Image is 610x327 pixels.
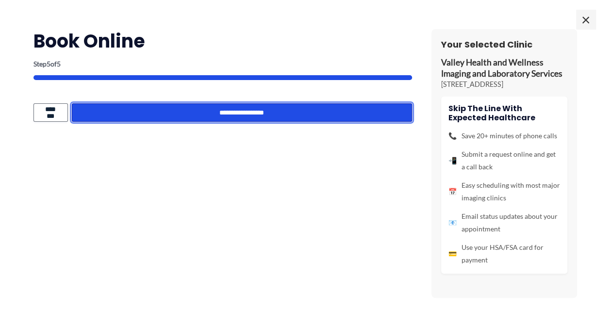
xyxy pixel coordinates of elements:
[448,154,457,167] span: 📲
[448,179,560,204] li: Easy scheduling with most major imaging clinics
[33,29,412,53] h2: Book Online
[57,60,61,68] span: 5
[448,216,457,229] span: 📧
[448,104,560,122] h4: Skip the line with Expected Healthcare
[448,247,457,260] span: 💳
[448,148,560,173] li: Submit a request online and get a call back
[576,10,595,29] span: ×
[47,60,50,68] span: 5
[441,39,567,50] h3: Your Selected Clinic
[448,185,457,198] span: 📅
[448,210,560,235] li: Email status updates about your appointment
[441,80,567,89] p: [STREET_ADDRESS]
[33,61,412,67] p: Step of
[448,130,457,142] span: 📞
[448,241,560,266] li: Use your HSA/FSA card for payment
[441,57,567,80] p: Valley Health and Wellness Imaging and Laboratory Services
[448,130,560,142] li: Save 20+ minutes of phone calls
